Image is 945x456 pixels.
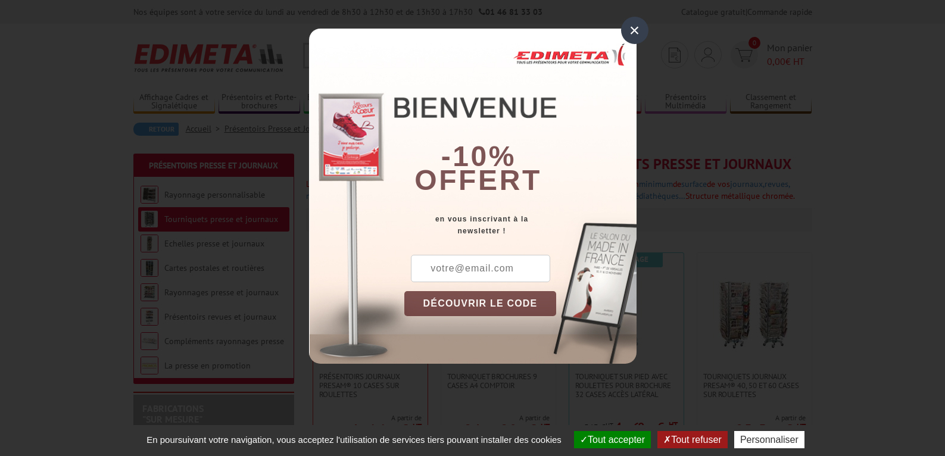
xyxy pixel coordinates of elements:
button: Personnaliser (fenêtre modale) [734,431,804,448]
span: En poursuivant votre navigation, vous acceptez l'utilisation de services tiers pouvant installer ... [141,435,567,445]
font: offert [414,164,542,196]
button: Tout accepter [574,431,651,448]
input: votre@email.com [411,255,550,282]
button: DÉCOUVRIR LE CODE [404,291,557,316]
div: en vous inscrivant à la newsletter ! [404,213,637,237]
div: × [621,17,648,44]
button: Tout refuser [657,431,727,448]
b: -10% [441,140,516,172]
